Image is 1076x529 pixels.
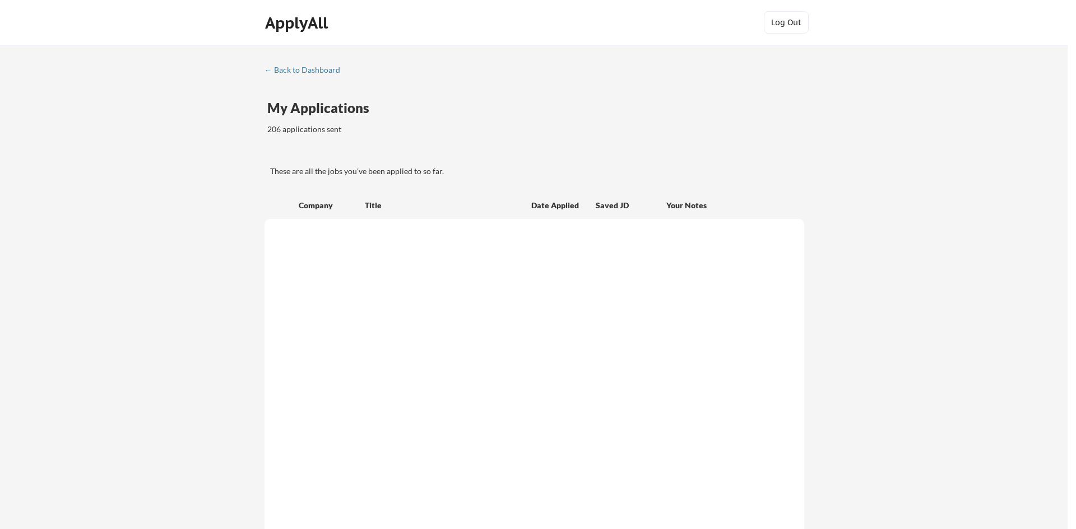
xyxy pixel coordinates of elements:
div: ApplyAll [265,13,331,32]
div: These are all the jobs you've been applied to so far. [270,166,804,177]
div: These are job applications we think you'd be a good fit for, but couldn't apply you to automatica... [349,144,431,156]
div: My Applications [267,101,378,115]
div: Saved JD [596,195,666,215]
div: ← Back to Dashboard [265,66,349,74]
div: These are all the jobs you've been applied to so far. [267,144,340,156]
div: Company [299,200,355,211]
div: Title [365,200,521,211]
div: Date Applied [531,200,581,211]
div: Your Notes [666,200,794,211]
a: ← Back to Dashboard [265,65,349,77]
button: Log Out [764,11,809,34]
div: 206 applications sent [267,124,484,135]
